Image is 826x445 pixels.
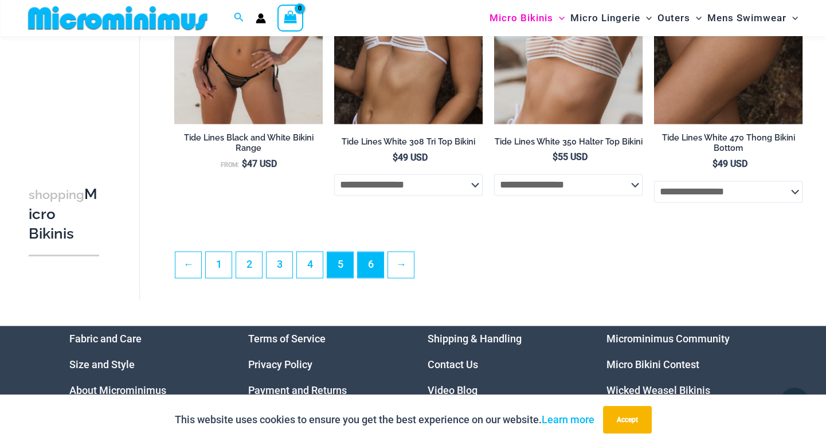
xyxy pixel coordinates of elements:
span: shopping [29,188,84,202]
nav: Site Navigation [485,2,803,34]
bdi: 47 USD [242,158,277,169]
nav: Menu [606,326,757,403]
a: Tide Lines White 308 Tri Top Bikini [334,136,483,151]
span: Page 5 [327,252,353,278]
a: Page 1 [206,252,232,278]
a: Learn more [542,413,594,426]
a: → [388,252,414,278]
h2: Tide Lines White 308 Tri Top Bikini [334,136,483,147]
bdi: 49 USD [713,158,747,169]
a: Tide Lines Black and White Bikini Range [174,132,323,158]
span: $ [393,152,398,163]
span: $ [713,158,718,169]
nav: Product Pagination [174,251,802,284]
a: Page 2 [236,252,262,278]
a: Wicked Weasel Bikinis [606,384,710,396]
bdi: 55 USD [553,151,588,162]
span: From: [221,161,239,169]
span: Outers [657,3,690,33]
span: $ [553,151,558,162]
span: Mens Swimwear [707,3,786,33]
a: Size and Style [69,358,135,370]
nav: Menu [428,326,578,403]
a: Terms of Service [248,333,326,345]
span: Micro Bikinis [490,3,553,33]
h3: Micro Bikinis [29,185,99,243]
a: OutersMenu ToggleMenu Toggle [655,3,704,33]
aside: Footer Widget 2 [248,326,399,403]
a: Privacy Policy [248,358,312,370]
a: Payment and Returns [248,384,347,396]
a: View Shopping Cart, empty [277,5,304,31]
nav: Menu [69,326,220,403]
a: Search icon link [234,11,244,25]
span: Menu Toggle [690,3,702,33]
a: Fabric and Care [69,333,142,345]
button: Accept [603,406,652,434]
a: Tide Lines White 470 Thong Bikini Bottom [654,132,802,158]
aside: Footer Widget 1 [69,326,220,403]
p: This website uses cookies to ensure you get the best experience on our website. [175,411,594,428]
aside: Footer Widget 4 [606,326,757,403]
a: Video Blog [428,384,477,396]
a: About Microminimus [69,384,166,396]
h2: Tide Lines Black and White Bikini Range [174,132,323,154]
a: Page 4 [297,252,323,278]
a: Page 6 [358,252,383,278]
a: Shipping & Handling [428,333,522,345]
aside: Footer Widget 3 [428,326,578,403]
a: Micro BikinisMenu ToggleMenu Toggle [487,3,567,33]
h2: Tide Lines White 350 Halter Top Bikini [494,136,643,147]
a: ← [175,252,201,278]
bdi: 49 USD [393,152,428,163]
a: Micro LingerieMenu ToggleMenu Toggle [567,3,655,33]
a: Contact Us [428,358,478,370]
img: MM SHOP LOGO FLAT [24,5,212,31]
a: Mens SwimwearMenu ToggleMenu Toggle [704,3,801,33]
nav: Menu [248,326,399,403]
span: Menu Toggle [553,3,565,33]
span: Micro Lingerie [570,3,640,33]
span: Menu Toggle [640,3,652,33]
h2: Tide Lines White 470 Thong Bikini Bottom [654,132,802,154]
a: Microminimus Community [606,333,730,345]
a: Page 3 [267,252,292,278]
span: $ [242,158,247,169]
a: Tide Lines White 350 Halter Top Bikini [494,136,643,151]
a: Account icon link [256,13,266,24]
a: Micro Bikini Contest [606,358,699,370]
span: Menu Toggle [786,3,798,33]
